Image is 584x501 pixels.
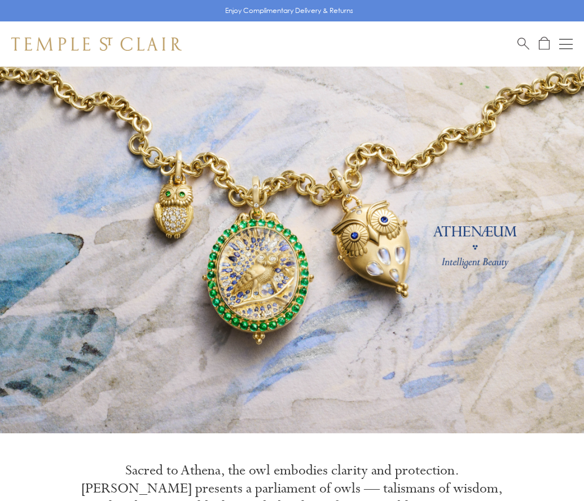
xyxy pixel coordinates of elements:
p: Enjoy Complimentary Delivery & Returns [225,5,353,16]
img: Temple St. Clair [11,37,182,51]
a: Search [517,37,529,51]
a: Open Shopping Bag [539,37,550,51]
button: Open navigation [559,37,573,51]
